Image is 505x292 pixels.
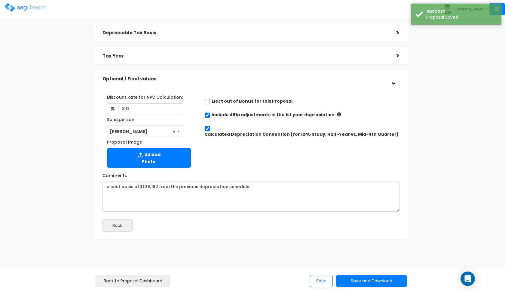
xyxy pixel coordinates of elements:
h5: Depreciable Tax Basis [103,30,387,36]
label: Discount Rate for NPV Calculation: [107,92,183,100]
div: Success [426,8,497,14]
img: Upload Icon [137,151,144,159]
button: Save [310,275,333,287]
img: logo.png [5,3,47,12]
a: Back to Proposal Dashboard [95,275,170,287]
label: Salesperson [107,114,134,123]
label: Comments [103,170,127,179]
label: Calculated Depreciation Convention (for 1245 Study, Half-Year vs. Mid-4th Quarter) [204,131,399,137]
div: > [387,51,399,61]
div: Open Intercom Messenger [461,272,475,286]
textarea: a purchase price of $140,000, and a land value of 21%. [103,182,399,212]
span: × [173,126,175,137]
label: Proposal Image [107,137,142,145]
div: Proposal Saved [426,14,497,20]
label: Elect out of Bonus for this Proposal [212,98,292,104]
label: Include 481a adjustments in the 1st year depreciation. [212,112,336,118]
span: Zack Driscoll [107,126,183,137]
i: If checked: Increased depreciation = Aggregated Post-Study (up to Tax Year) – Prior Accumulated D... [337,112,341,116]
span: Zack Driscoll [107,126,183,137]
button: Save and Download [336,275,407,287]
h5: Tax Year [103,54,387,59]
label: Upload Photo [107,148,191,168]
div: > [389,73,398,85]
button: Back [103,219,133,232]
h5: Optional / Final values [103,76,387,82]
div: > [387,28,399,38]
